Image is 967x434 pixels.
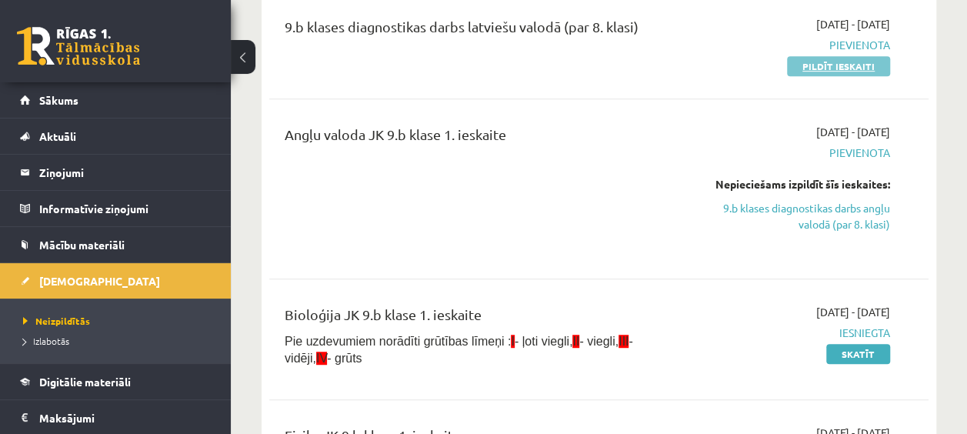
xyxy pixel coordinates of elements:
[39,93,78,107] span: Sākums
[23,315,90,327] span: Neizpildītās
[787,56,890,76] a: Pildīt ieskaiti
[285,335,633,365] span: Pie uzdevumiem norādīti grūtības līmeņi : - ļoti viegli, - viegli, - vidēji, - grūts
[20,155,212,190] a: Ziņojumi
[816,16,890,32] span: [DATE] - [DATE]
[39,155,212,190] legend: Ziņojumi
[704,325,890,341] span: Iesniegta
[20,263,212,299] a: [DEMOGRAPHIC_DATA]
[285,16,681,45] div: 9.b klases diagnostikas darbs latviešu valodā (par 8. klasi)
[20,82,212,118] a: Sākums
[816,124,890,140] span: [DATE] - [DATE]
[39,238,125,252] span: Mācību materiāli
[704,37,890,53] span: Pievienota
[511,335,514,348] span: I
[285,304,681,332] div: Bioloģija JK 9.b klase 1. ieskaite
[826,344,890,364] a: Skatīt
[704,145,890,161] span: Pievienota
[20,364,212,399] a: Digitālie materiāli
[39,191,212,226] legend: Informatīvie ziņojumi
[20,227,212,262] a: Mācību materiāli
[20,119,212,154] a: Aktuāli
[704,200,890,232] a: 9.b klases diagnostikas darbs angļu valodā (par 8. klasi)
[17,27,140,65] a: Rīgas 1. Tālmācības vidusskola
[23,335,69,347] span: Izlabotās
[23,334,215,348] a: Izlabotās
[23,314,215,328] a: Neizpildītās
[39,375,131,389] span: Digitālie materiāli
[316,352,327,365] span: IV
[285,124,681,152] div: Angļu valoda JK 9.b klase 1. ieskaite
[704,176,890,192] div: Nepieciešams izpildīt šīs ieskaites:
[619,335,629,348] span: III
[20,191,212,226] a: Informatīvie ziņojumi
[39,129,76,143] span: Aktuāli
[816,304,890,320] span: [DATE] - [DATE]
[572,335,579,348] span: II
[39,274,160,288] span: [DEMOGRAPHIC_DATA]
